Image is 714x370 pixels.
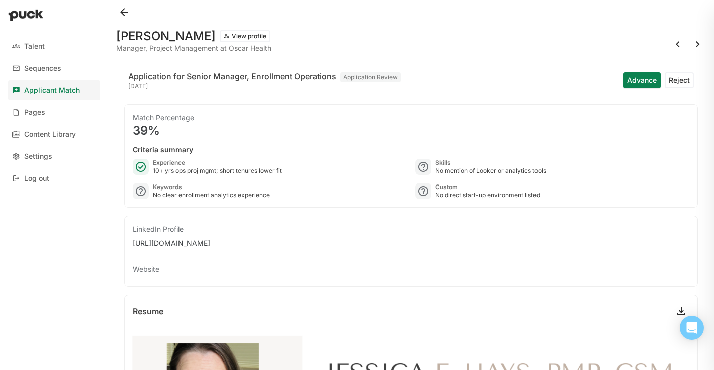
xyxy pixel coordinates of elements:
[133,307,163,315] div: Resume
[435,167,546,175] div: No mention of Looker or analytics tools
[435,191,540,199] div: No direct start-up environment listed
[24,108,45,117] div: Pages
[435,183,540,191] div: Custom
[133,224,689,234] div: LinkedIn Profile
[133,264,689,274] div: Website
[24,86,80,95] div: Applicant Match
[8,58,100,78] a: Sequences
[24,174,49,183] div: Log out
[116,30,216,42] h1: [PERSON_NAME]
[153,183,270,191] div: Keywords
[133,145,689,155] div: Criteria summary
[128,82,401,90] div: [DATE]
[116,44,271,52] div: Manager, Project Management at Oscar Health
[133,125,689,137] div: 39%
[220,30,270,42] button: View profile
[665,72,694,88] button: Reject
[8,146,100,166] a: Settings
[340,72,401,82] div: Application Review
[24,64,61,73] div: Sequences
[133,238,689,248] div: [URL][DOMAIN_NAME]
[153,159,282,167] div: Experience
[153,167,282,175] div: 10+ yrs ops proj mgmt; short tenures lower fit
[24,152,52,161] div: Settings
[435,159,546,167] div: Skills
[8,124,100,144] a: Content Library
[133,113,689,123] div: Match Percentage
[680,316,704,340] div: Open Intercom Messenger
[8,102,100,122] a: Pages
[128,70,336,82] div: Application for Senior Manager, Enrollment Operations
[8,80,100,100] a: Applicant Match
[8,36,100,56] a: Talent
[24,130,76,139] div: Content Library
[153,191,270,199] div: No clear enrollment analytics experience
[623,72,661,88] button: Advance
[24,42,45,51] div: Talent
